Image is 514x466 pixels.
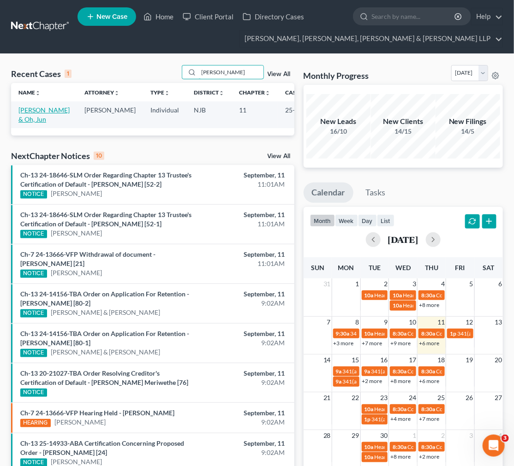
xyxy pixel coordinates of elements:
i: unfold_more [35,90,41,96]
span: Hearing for [PERSON_NAME] [403,292,475,299]
span: 9a [365,368,371,375]
td: Individual [143,101,186,128]
span: 8:30a [393,406,406,413]
span: 2 [383,278,388,289]
i: unfold_more [114,90,120,96]
a: [PERSON_NAME] [54,418,106,427]
span: 16 [379,354,388,366]
a: Ch-7 24-13666-VFP Hearing Held - [PERSON_NAME] [20,409,174,417]
td: 11 [232,101,278,128]
span: 1p [365,416,371,423]
span: Sun [311,264,324,271]
span: Wed [395,264,411,271]
div: 11:01AM [203,219,285,229]
div: NOTICE [20,349,47,357]
div: 11:01AM [203,259,285,268]
span: 17 [408,354,417,366]
td: NJB [186,101,232,128]
span: 4 [440,278,446,289]
span: 26 [465,392,474,403]
span: 21 [323,392,332,403]
span: 20 [494,354,503,366]
a: View All [268,153,291,159]
button: week [335,214,358,227]
span: Confirmation hearing for [PERSON_NAME] [407,443,512,450]
a: +4 more [390,415,411,422]
span: Hearing for [PERSON_NAME] [375,330,447,337]
div: September, 11 [203,210,285,219]
span: 10a [365,443,374,450]
span: 6 [497,278,503,289]
span: Confirmation hearing for [PERSON_NAME] [407,368,512,375]
span: 22 [351,392,360,403]
a: +7 more [419,415,439,422]
span: 10a [365,330,374,337]
a: Help [472,8,502,25]
span: 27 [494,392,503,403]
span: 28 [323,430,332,441]
div: 9:02AM [203,338,285,348]
span: 24 [408,392,417,403]
input: Search by name... [199,65,263,79]
span: 9 [383,317,388,328]
span: 1p [450,330,456,337]
div: 10 [94,152,104,160]
div: 9:02AM [203,299,285,308]
span: Fri [455,264,465,271]
div: NOTICE [20,270,47,278]
a: +8 more [390,378,411,384]
span: 14 [323,354,332,366]
span: 10a [365,454,374,460]
a: [PERSON_NAME] & [PERSON_NAME] [51,308,161,317]
span: 10 [408,317,417,328]
span: Hearing for [PERSON_NAME] [375,443,447,450]
span: 11 [436,317,446,328]
a: Districtunfold_more [194,89,224,96]
span: Tue [369,264,381,271]
a: Ch-13 24-18646-SLM Order Regarding Chapter 13 Trustee's Certification of Default - [PERSON_NAME] ... [20,171,191,188]
span: 1 [412,430,417,441]
span: 341(a) meeting for [PERSON_NAME] [351,330,440,337]
div: September, 11 [203,250,285,259]
span: Hearing for [PERSON_NAME] [375,292,447,299]
div: Recent Cases [11,68,72,79]
span: New Case [96,13,127,20]
div: 9:02AM [203,448,285,457]
a: [PERSON_NAME], [PERSON_NAME], [PERSON_NAME] & [PERSON_NAME] LLP [240,30,502,47]
span: 3 [412,278,417,289]
a: Tasks [358,183,394,203]
span: 29 [351,430,360,441]
span: 31 [323,278,332,289]
span: 25 [436,392,446,403]
div: September, 11 [203,329,285,338]
a: +9 more [390,340,411,347]
a: +2 more [362,378,383,384]
div: 9:02AM [203,418,285,427]
span: 9:30a [336,330,350,337]
a: Ch-7 24-13666-VFP Withdrawal of document - [PERSON_NAME] [21] [20,250,155,267]
input: Search by name... [371,8,456,25]
div: NOTICE [20,230,47,238]
span: 341(a) meeting for [PERSON_NAME] [343,368,432,375]
span: 5 [469,278,474,289]
a: Ch-13 20-21027-TBA Order Resolving Creditor's Certification of Default - [PERSON_NAME] Meriwethe ... [20,369,188,386]
div: New Filings [436,116,500,127]
span: 8:30a [421,368,435,375]
span: 13 [494,317,503,328]
h2: [DATE] [388,235,418,244]
a: +8 more [390,453,411,460]
span: 18 [436,354,446,366]
span: Confirmation Hearing for [PERSON_NAME] [407,330,513,337]
i: unfold_more [164,90,170,96]
span: 10a [365,406,374,413]
i: unfold_more [265,90,270,96]
span: 12 [465,317,474,328]
a: Directory Cases [238,8,309,25]
span: 8:30a [393,443,406,450]
span: 7 [326,317,332,328]
span: 9a [336,368,342,375]
button: month [310,214,335,227]
a: Chapterunfold_more [239,89,270,96]
span: Sat [483,264,495,271]
a: Ch-13 24-14156-TBA Order on Application For Retention - [PERSON_NAME] [80-1] [20,330,189,347]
